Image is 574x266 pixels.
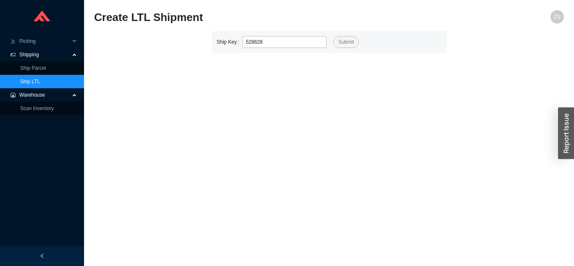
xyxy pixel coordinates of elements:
h2: Create LTL Shipment [94,10,447,25]
span: Picking [19,34,70,48]
button: Submit [333,36,359,48]
a: Ship LTL [20,79,40,84]
a: Scan Inventory [20,105,54,111]
span: left [39,253,45,258]
span: Warehouse [19,88,70,102]
label: Ship Key [217,36,242,48]
a: Ship Parcel [20,65,46,71]
span: ZS [554,10,560,24]
span: Shipping [19,48,70,61]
